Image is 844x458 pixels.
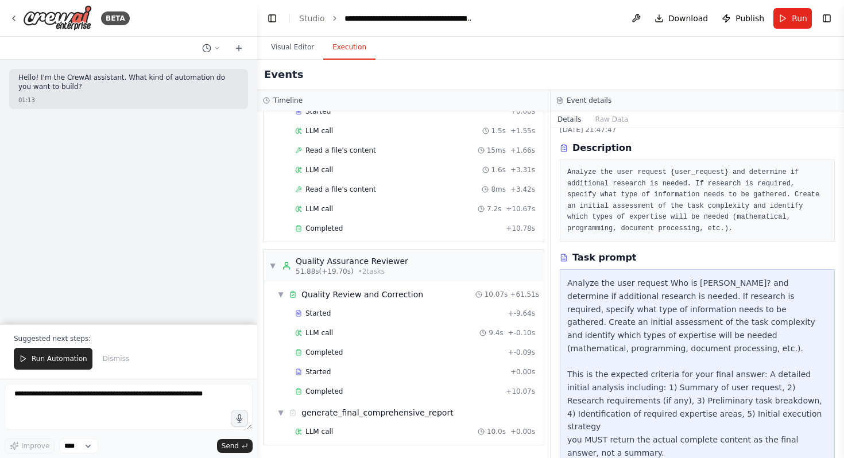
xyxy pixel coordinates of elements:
span: + 3.31s [510,165,535,174]
span: Read a file's content [305,146,376,155]
button: Show right sidebar [819,10,835,26]
h3: Event details [567,96,611,105]
span: + 0.00s [510,107,535,116]
h3: Task prompt [572,251,637,265]
span: + 0.00s [510,367,535,377]
div: BETA [101,11,130,25]
button: Publish [717,8,769,29]
span: + -9.64s [508,309,535,318]
span: Improve [21,441,49,451]
span: ▼ [277,290,284,299]
span: + 10.07s [506,387,535,396]
span: + 3.42s [510,185,535,194]
span: Started [305,367,331,377]
span: LLM call [305,165,333,174]
h3: Timeline [273,96,303,105]
div: [DATE] 21:47:47 [560,125,835,134]
button: Click to speak your automation idea [231,410,248,427]
span: Run [792,13,807,24]
span: + 10.78s [506,224,535,233]
button: Execution [323,36,375,60]
span: 10.0s [487,427,506,436]
button: Send [217,439,253,453]
button: Visual Editor [262,36,323,60]
span: 1.5s [491,126,506,135]
span: 7.2s [487,204,501,214]
div: 01:13 [18,96,239,104]
span: 9.4s [489,328,503,337]
span: ▼ [277,408,284,417]
h3: Description [572,141,632,155]
span: LLM call [305,427,333,436]
span: 10.07s [485,290,508,299]
div: Quality Assurance Reviewer [296,255,408,267]
span: + 1.55s [510,126,535,135]
span: LLM call [305,126,333,135]
span: 51.88s (+19.70s) [296,267,354,276]
span: 1.6s [491,165,506,174]
span: + 61.51s [510,290,539,299]
button: Raw Data [589,111,636,127]
span: + -0.10s [508,328,535,337]
span: Started [305,107,331,116]
button: Improve [5,438,55,453]
span: Run Automation [32,354,87,363]
span: 15ms [487,146,506,155]
span: Send [222,441,239,451]
button: Switch to previous chat [198,41,225,55]
button: Download [650,8,713,29]
button: Hide left sidebar [264,10,280,26]
p: Hello! I'm the CrewAI assistant. What kind of automation do you want to build? [18,73,239,91]
span: 8ms [491,185,506,194]
span: LLM call [305,328,333,337]
button: Dismiss [97,348,135,370]
span: ▼ [269,261,276,270]
span: • 2 task s [358,267,385,276]
span: Completed [305,387,343,396]
div: generate_final_comprehensive_report [301,407,454,418]
button: Run Automation [14,348,92,370]
button: Details [551,111,589,127]
span: + 0.00s [510,427,535,436]
span: Download [668,13,709,24]
pre: Analyze the user request {user_request} and determine if additional research is needed. If resear... [567,167,827,234]
span: + 10.67s [506,204,535,214]
span: + 1.66s [510,146,535,155]
h2: Events [264,67,303,83]
span: LLM call [305,204,333,214]
a: Studio [299,14,325,23]
img: Logo [23,5,92,31]
button: Start a new chat [230,41,248,55]
span: Publish [735,13,764,24]
span: Completed [305,224,343,233]
button: Run [773,8,812,29]
span: Started [305,309,331,318]
span: Completed [305,348,343,357]
p: Suggested next steps: [14,334,243,343]
span: Read a file's content [305,185,376,194]
span: Dismiss [103,354,129,363]
div: Quality Review and Correction [301,289,423,300]
span: + -0.09s [508,348,535,357]
nav: breadcrumb [299,13,474,24]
